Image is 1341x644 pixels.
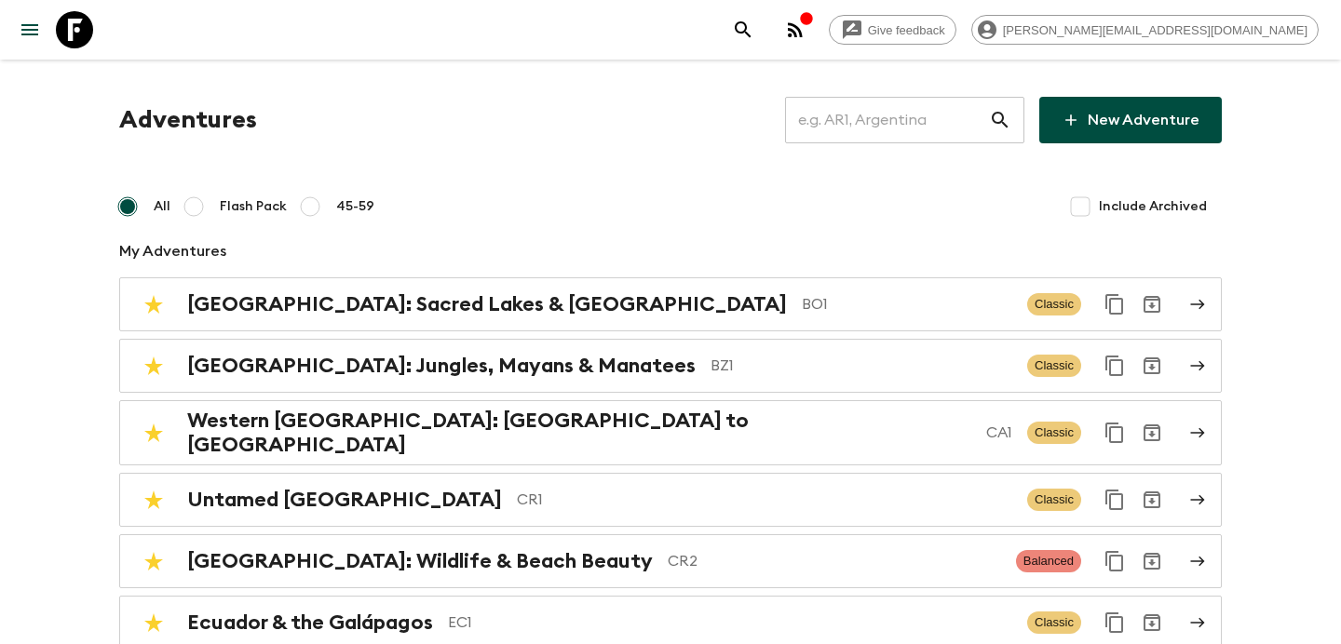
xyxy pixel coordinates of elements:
span: 45-59 [336,197,374,216]
p: BZ1 [711,355,1012,377]
button: search adventures [725,11,762,48]
button: Duplicate for 45-59 [1096,414,1133,451]
span: Classic [1027,422,1081,444]
span: Balanced [1016,550,1081,572]
button: Archive [1133,543,1171,580]
button: menu [11,11,48,48]
h2: [GEOGRAPHIC_DATA]: Wildlife & Beach Beauty [187,549,653,573]
a: [GEOGRAPHIC_DATA]: Jungles, Mayans & ManateesBZ1ClassicDuplicate for 45-59Archive [119,339,1222,393]
button: Archive [1133,604,1171,641]
a: Western [GEOGRAPHIC_DATA]: [GEOGRAPHIC_DATA] to [GEOGRAPHIC_DATA]CA1ClassicDuplicate for 45-59Arc... [119,400,1222,465]
div: [PERSON_NAME][EMAIL_ADDRESS][DOMAIN_NAME] [971,15,1319,45]
button: Duplicate for 45-59 [1096,481,1133,518]
h2: [GEOGRAPHIC_DATA]: Sacred Lakes & [GEOGRAPHIC_DATA] [187,292,787,316]
span: Classic [1027,489,1081,511]
button: Duplicate for 45-59 [1096,543,1133,580]
button: Archive [1133,481,1171,518]
p: CA1 [986,422,1012,444]
span: All [154,197,170,216]
button: Duplicate for 45-59 [1096,347,1133,384]
h2: Untamed [GEOGRAPHIC_DATA] [187,488,502,512]
a: Untamed [GEOGRAPHIC_DATA]CR1ClassicDuplicate for 45-59Archive [119,473,1222,527]
a: New Adventure [1039,97,1222,143]
span: Classic [1027,355,1081,377]
span: Classic [1027,611,1081,634]
span: Flash Pack [220,197,287,216]
p: CR2 [668,550,1001,572]
p: EC1 [448,611,1012,634]
button: Duplicate for 45-59 [1096,604,1133,641]
input: e.g. AR1, Argentina [785,94,989,146]
h1: Adventures [119,101,257,139]
span: Give feedback [858,23,955,37]
h2: [GEOGRAPHIC_DATA]: Jungles, Mayans & Manatees [187,354,696,378]
p: BO1 [802,293,1012,315]
h2: Western [GEOGRAPHIC_DATA]: [GEOGRAPHIC_DATA] to [GEOGRAPHIC_DATA] [187,409,971,457]
button: Archive [1133,347,1171,384]
button: Duplicate for 45-59 [1096,286,1133,323]
button: Archive [1133,414,1171,451]
span: [PERSON_NAME][EMAIL_ADDRESS][DOMAIN_NAME] [993,23,1318,37]
span: Classic [1027,293,1081,315]
a: [GEOGRAPHIC_DATA]: Sacred Lakes & [GEOGRAPHIC_DATA]BO1ClassicDuplicate for 45-59Archive [119,277,1222,331]
h2: Ecuador & the Galápagos [187,610,433,635]
button: Archive [1133,286,1171,323]
a: Give feedback [829,15,956,45]
a: [GEOGRAPHIC_DATA]: Wildlife & Beach BeautyCR2BalancedDuplicate for 45-59Archive [119,534,1222,588]
span: Include Archived [1099,197,1207,216]
p: My Adventures [119,240,1222,262]
p: CR1 [517,489,1012,511]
